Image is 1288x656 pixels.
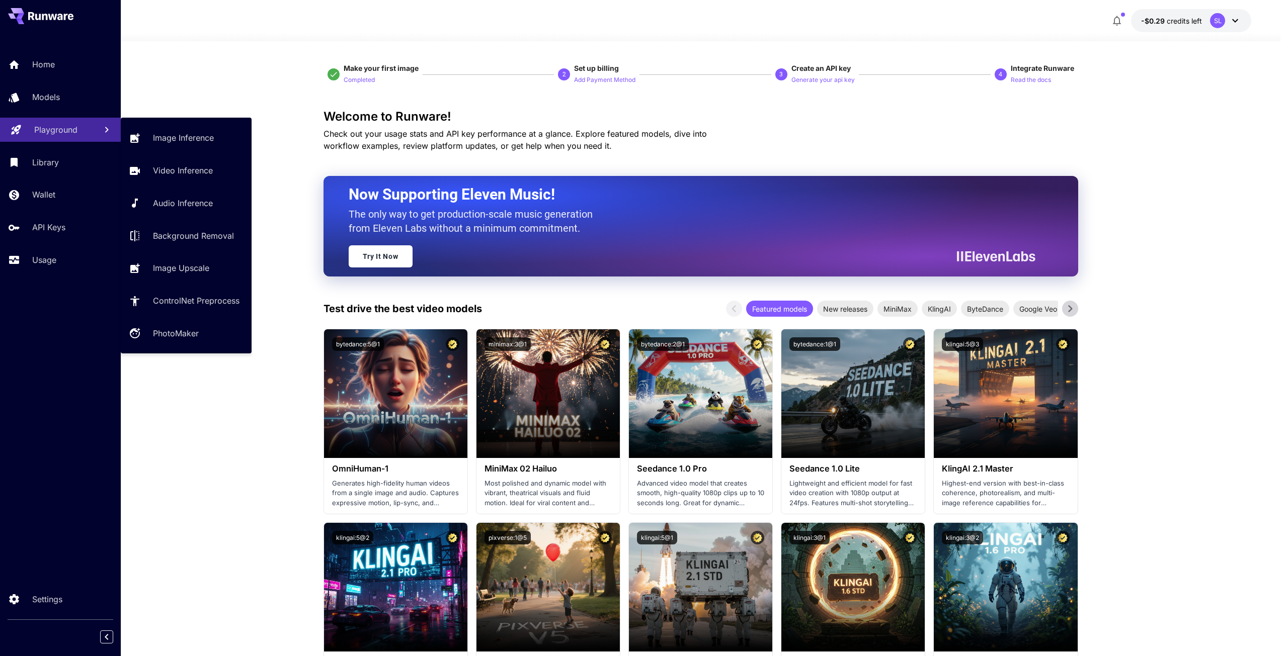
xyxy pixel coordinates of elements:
button: Certified Model – Vetted for best performance and includes a commercial license. [1056,531,1070,544]
p: Audio Inference [153,197,213,209]
h2: Now Supporting Eleven Music! [349,185,1028,204]
span: Integrate Runware [1011,64,1074,72]
button: Certified Model – Vetted for best performance and includes a commercial license. [446,337,459,351]
p: Add Payment Method [574,75,635,85]
h3: OmniHuman‑1 [332,464,459,474]
a: Image Upscale [121,256,252,280]
button: bytedance:5@1 [332,337,384,351]
div: SL [1210,13,1225,28]
img: alt [934,329,1077,458]
p: Image Inference [153,132,214,144]
h3: KlingAI 2.1 Master [942,464,1069,474]
button: Certified Model – Vetted for best performance and includes a commercial license. [598,531,612,544]
p: Most polished and dynamic model with vibrant, theatrical visuals and fluid motion. Ideal for vira... [485,479,612,508]
h3: Seedance 1.0 Pro [637,464,764,474]
button: bytedance:2@1 [637,337,689,351]
img: alt [324,523,467,651]
img: alt [934,523,1077,651]
a: Image Inference [121,126,252,150]
p: Background Removal [153,230,234,242]
p: Generate your api key [791,75,855,85]
span: Check out your usage stats and API key performance at a glance. Explore featured models, dive int... [324,129,707,151]
span: MiniMax [877,304,918,314]
p: Completed [344,75,375,85]
p: Models [32,91,60,103]
button: Certified Model – Vetted for best performance and includes a commercial license. [446,531,459,544]
button: Certified Model – Vetted for best performance and includes a commercial license. [598,337,612,351]
h3: Welcome to Runware! [324,110,1078,124]
p: Usage [32,254,56,266]
button: Certified Model – Vetted for best performance and includes a commercial license. [751,531,764,544]
span: Create an API key [791,64,851,72]
img: alt [476,523,620,651]
p: ControlNet Preprocess [153,295,239,307]
span: New releases [817,304,873,314]
p: 4 [999,70,1002,79]
button: klingai:3@1 [789,531,830,544]
img: alt [629,329,772,458]
p: Advanced video model that creates smooth, high-quality 1080p clips up to 10 seconds long. Great f... [637,479,764,508]
p: Video Inference [153,164,213,176]
h3: Seedance 1.0 Lite [789,464,917,474]
button: Certified Model – Vetted for best performance and includes a commercial license. [1056,337,1070,351]
img: alt [781,329,925,458]
p: Lightweight and efficient model for fast video creation with 1080p output at 24fps. Features mult... [789,479,917,508]
span: credits left [1167,17,1202,25]
p: 3 [779,70,783,79]
img: alt [629,523,772,651]
p: 2 [562,70,566,79]
span: Make your first image [344,64,419,72]
button: minimax:3@1 [485,337,531,351]
button: Collapse sidebar [100,630,113,643]
a: Try It Now [349,245,413,267]
p: Library [32,156,59,168]
h3: MiniMax 02 Hailuo [485,464,612,474]
p: Image Upscale [153,262,209,274]
p: API Keys [32,221,65,233]
button: Certified Model – Vetted for best performance and includes a commercial license. [903,337,917,351]
button: Certified Model – Vetted for best performance and includes a commercial license. [751,337,764,351]
p: PhotoMaker [153,327,199,339]
button: Certified Model – Vetted for best performance and includes a commercial license. [903,531,917,544]
a: ControlNet Preprocess [121,289,252,313]
img: alt [324,329,467,458]
button: klingai:5@3 [942,337,983,351]
a: Audio Inference [121,191,252,216]
p: The only way to get production-scale music generation from Eleven Labs without a minimum commitment. [349,207,600,235]
p: Playground [34,124,77,136]
span: ByteDance [961,304,1009,314]
img: alt [781,523,925,651]
p: Read the docs [1011,75,1051,85]
button: bytedance:1@1 [789,337,840,351]
p: Home [32,58,55,70]
p: Generates high-fidelity human videos from a single image and audio. Captures expressive motion, l... [332,479,459,508]
span: KlingAI [922,304,957,314]
a: Background Removal [121,223,252,248]
a: PhotoMaker [121,321,252,346]
span: -$0.29 [1141,17,1167,25]
span: Set up billing [574,64,619,72]
button: klingai:5@2 [332,531,373,544]
iframe: Chat Widget [1238,608,1288,656]
p: Highest-end version with best-in-class coherence, photorealism, and multi-image reference capabil... [942,479,1069,508]
button: klingai:5@1 [637,531,677,544]
img: alt [476,329,620,458]
button: -$0.293 [1131,9,1251,32]
span: Featured models [746,304,813,314]
div: -$0.293 [1141,16,1202,26]
span: Google Veo [1013,304,1063,314]
p: Settings [32,593,62,605]
p: Wallet [32,189,55,201]
button: klingai:3@2 [942,531,983,544]
a: Video Inference [121,158,252,183]
p: Test drive the best video models [324,301,482,316]
div: Collapse sidebar [108,628,121,646]
button: pixverse:1@5 [485,531,531,544]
